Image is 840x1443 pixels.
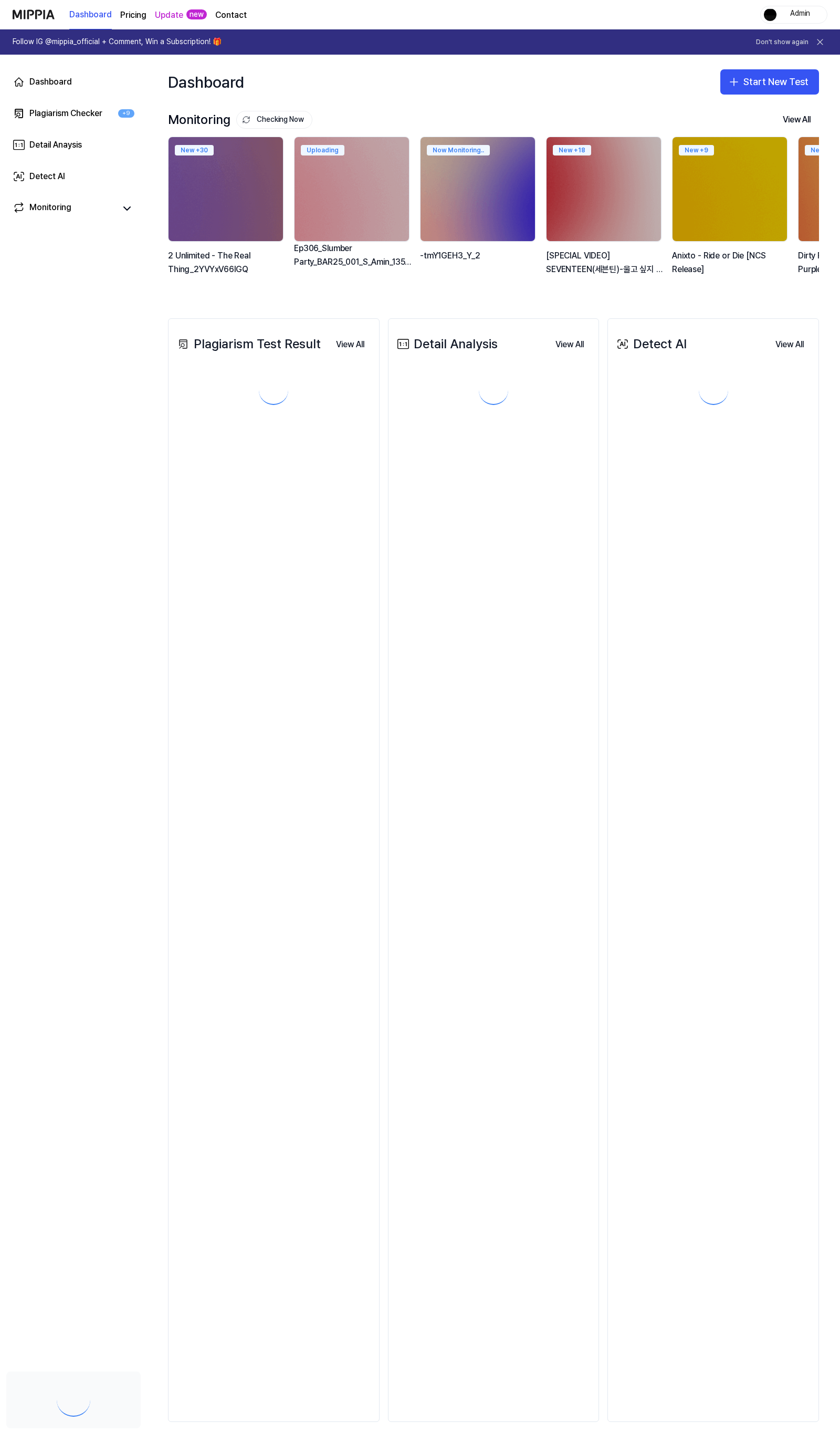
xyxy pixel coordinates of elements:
[421,137,535,241] img: backgroundIamge
[547,333,592,355] a: View All
[29,107,102,120] div: Plagiarism Checker
[168,249,286,276] div: 2 Unlimited - The Real Thing_2YVYxV66lGQ
[175,334,321,354] div: Plagiarism Test Result
[767,334,812,355] button: View All
[395,334,498,354] div: Detail Analysis
[420,249,538,276] div: -tmY1GEH3_Y_2
[547,137,661,241] img: backgroundIamge
[614,334,687,354] div: Detect AI
[295,137,409,241] img: backgroundIamge
[546,249,664,276] div: [SPECIAL VIDEO] SEVENTEEN(세븐틴)-울고 싶지 않아(Don't Wanna Cry) Part Switch ver.
[672,137,790,287] a: New +9backgroundIamgeAnixto - Ride or Die [NCS Release]
[168,65,244,99] div: Dashboard
[760,6,827,24] button: profileAdmin
[155,9,183,22] a: Update
[120,9,146,22] button: Pricing
[774,109,819,130] button: View All
[328,334,373,355] button: View All
[118,109,134,118] div: +9
[215,9,247,22] a: Contact
[673,137,787,241] img: backgroundIamge
[186,9,207,20] div: new
[553,145,591,155] div: New + 18
[29,76,72,88] div: Dashboard
[13,37,222,47] h1: Follow IG @mippia_official + Comment, Win a Subscription! 🎁
[6,101,141,126] a: Plagiarism Checker+9
[294,242,412,268] div: Ep306_Slumber Party_BAR25_001_S_Amin_135_Ashley Fulton_V2
[547,334,592,355] button: View All
[6,69,141,95] a: Dashboard
[29,201,71,216] div: Monitoring
[175,145,214,155] div: New + 30
[301,145,344,155] div: Uploading
[6,132,141,158] a: Detail Anaysis
[427,145,490,155] div: Now Monitoring..
[756,38,808,47] button: Don't show again
[6,164,141,189] a: Detect AI
[420,137,538,287] a: Now Monitoring..backgroundIamge-tmY1GEH3_Y_2
[764,8,776,21] img: profile
[168,137,286,287] a: New +30backgroundIamge2 Unlimited - The Real Thing_2YVYxV66lGQ
[69,1,112,29] a: Dashboard
[236,111,312,129] button: Checking Now
[546,137,664,287] a: New +18backgroundIamge[SPECIAL VIDEO] SEVENTEEN(세븐틴)-울고 싶지 않아(Don't Wanna Cry) Part Switch ver.
[13,201,115,216] a: Monitoring
[780,8,821,20] div: Admin
[168,110,312,130] div: Monitoring
[29,170,65,183] div: Detect AI
[672,249,790,276] div: Anixto - Ride or Die [NCS Release]
[720,69,819,95] button: Start New Test
[29,139,82,151] div: Detail Anaysis
[767,333,812,355] a: View All
[169,137,283,241] img: backgroundIamge
[805,145,840,155] div: New + 2
[328,333,373,355] a: View All
[679,145,714,155] div: New + 9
